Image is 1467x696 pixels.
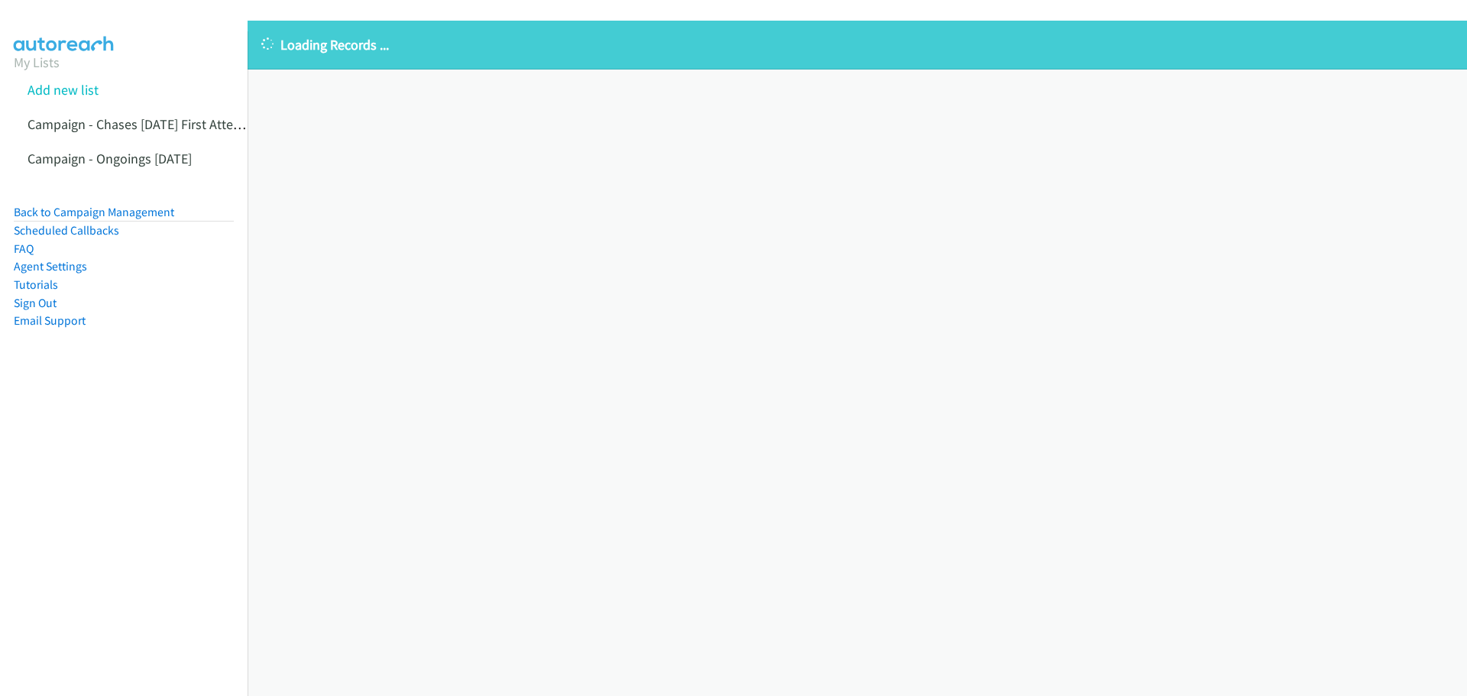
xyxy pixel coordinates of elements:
a: Add new list [28,81,99,99]
a: Tutorials [14,277,58,292]
a: Agent Settings [14,259,87,274]
a: My Lists [14,53,60,71]
a: Scheduled Callbacks [14,223,119,238]
p: Loading Records ... [261,34,1453,55]
a: Email Support [14,313,86,328]
a: Back to Campaign Management [14,205,174,219]
a: FAQ [14,241,34,256]
a: Campaign - Ongoings [DATE] [28,150,192,167]
a: Sign Out [14,296,57,310]
a: Campaign - Chases [DATE] First Attempts [28,115,263,133]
